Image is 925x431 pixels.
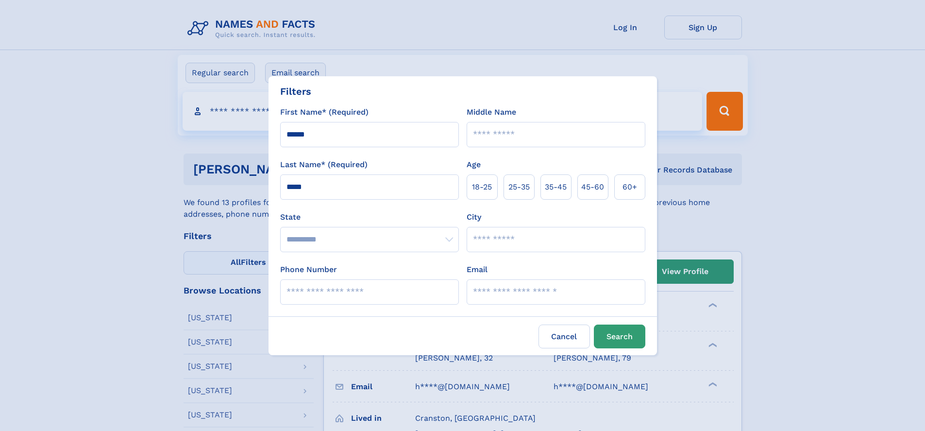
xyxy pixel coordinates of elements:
[545,181,567,193] span: 35‑45
[280,211,459,223] label: State
[538,325,590,348] label: Cancel
[472,181,492,193] span: 18‑25
[467,264,488,276] label: Email
[280,264,337,276] label: Phone Number
[467,159,481,171] label: Age
[508,181,530,193] span: 25‑35
[581,181,604,193] span: 45‑60
[280,106,369,118] label: First Name* (Required)
[280,84,311,99] div: Filters
[594,325,645,348] button: Search
[280,159,368,171] label: Last Name* (Required)
[467,106,516,118] label: Middle Name
[467,211,481,223] label: City
[622,181,637,193] span: 60+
